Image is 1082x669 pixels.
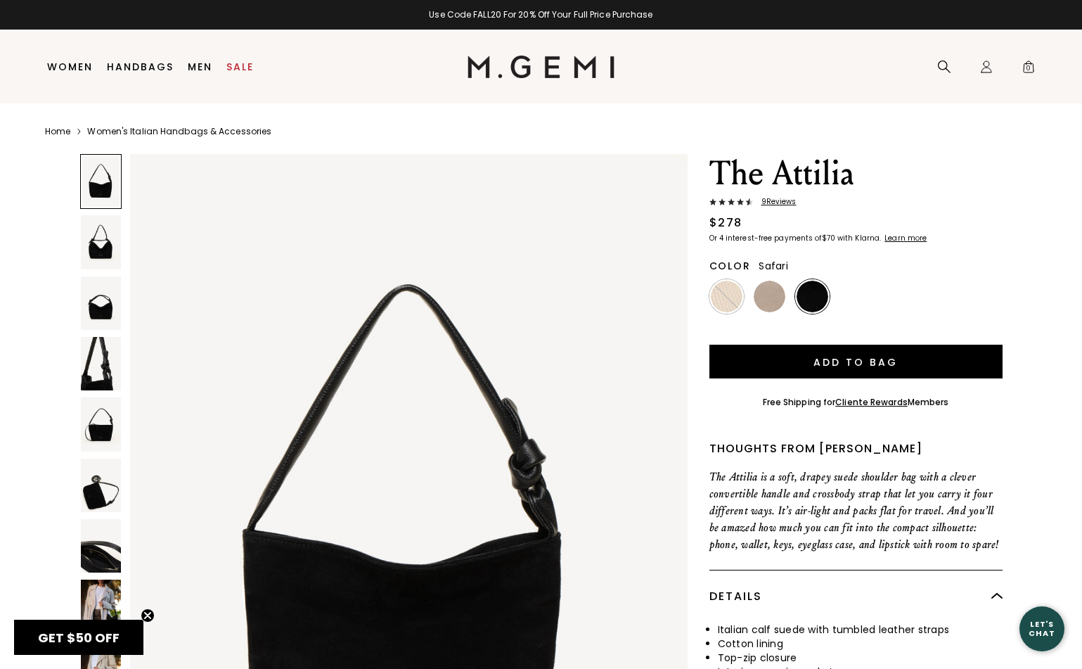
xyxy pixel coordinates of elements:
p: The Attilia is a soft, drapey suede shoulder bag with a clever convertible handle and crossbody s... [709,469,1003,553]
div: Thoughts from [PERSON_NAME] [709,440,1003,457]
a: Handbags [107,61,174,72]
li: Cotton lining [718,637,1003,651]
div: Free Shipping for Members [763,397,949,408]
a: Cliente Rewards [835,396,908,408]
klarna-placement-style-cta: Learn more [884,233,927,243]
button: Close teaser [141,609,155,623]
img: Black [797,281,828,312]
img: The Attilia [81,580,121,633]
div: $278 [709,215,742,231]
div: Details [709,571,1003,623]
img: The Attilia [81,459,121,512]
a: 9Reviews [709,198,1003,209]
h2: Color [709,260,751,272]
div: Let's Chat [1019,620,1064,637]
img: The Attilia [81,397,121,451]
a: Men [188,61,212,72]
img: M.Gemi [468,56,614,78]
span: Safari [759,259,788,273]
li: Italian calf suede with tumbled leather straps [718,623,1003,637]
klarna-placement-style-amount: $70 [822,233,835,243]
img: Safari [711,281,742,312]
button: Add to Bag [709,345,1003,378]
a: Learn more [883,234,927,243]
a: Sale [226,61,254,72]
h1: The Attilia [709,154,1003,193]
a: Women's Italian Handbags & Accessories [87,126,271,137]
img: The Attilia [81,215,121,269]
span: 9 Review s [753,198,797,206]
li: Top-zip closure [718,651,1003,665]
img: The Attilia [81,337,121,390]
klarna-placement-style-body: Or 4 interest-free payments of [709,233,822,243]
a: Home [45,126,70,137]
span: 0 [1022,63,1036,77]
img: Oatmeal [754,281,785,312]
a: Women [47,61,93,72]
span: GET $50 OFF [38,629,120,646]
img: The Attilia [81,276,121,330]
div: GET $50 OFFClose teaser [14,620,143,655]
img: The Attilia [81,519,121,573]
klarna-placement-style-body: with Klarna [837,233,883,243]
